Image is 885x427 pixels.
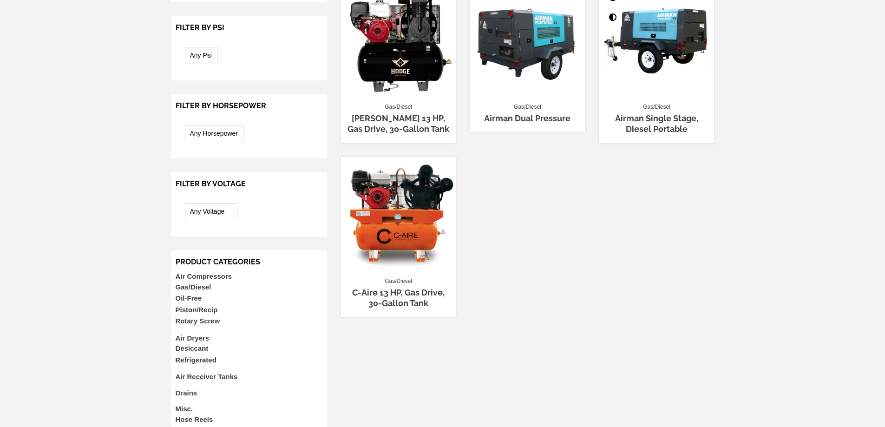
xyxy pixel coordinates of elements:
a: Refrigerated [176,356,216,364]
a: Piston/Recip [176,306,218,314]
a: Drains [176,389,197,397]
a: Air Dryers [176,334,210,342]
a: Airman Single Stage, Diesel Portable [615,113,698,134]
a: Air Receiver Tanks [176,373,238,381]
a: Gas/Diesel [385,277,412,285]
a: C-Aire 13 HP, Gas Drive, 30-Gallon Tank [352,288,445,308]
a: Misc. [176,405,193,413]
a: Airman Dual Pressure [484,113,570,123]
a: Gas/Diesel [176,283,211,291]
a: Gas/Diesel [385,103,412,111]
span: Filter by PSI [176,23,224,32]
a: Desiccant [176,344,209,352]
a: Gas/Diesel [643,103,670,111]
a: Air Compressors [176,272,232,280]
a: Hose Reels [176,415,213,423]
a: Oil-Free [176,294,202,302]
span: Filter by Horsepower [176,101,266,110]
img: C-Aire_GasDrive_13hp_30gal-450x450.jpg [341,157,456,272]
span: Product categories [176,257,260,266]
a: Rotary Screw [176,317,220,325]
span: Filter by Voltage [176,179,246,188]
a: [PERSON_NAME] 13 HP, Gas Drive, 30-Gallon Tank [347,113,449,134]
a: Gas/Diesel [514,103,541,111]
